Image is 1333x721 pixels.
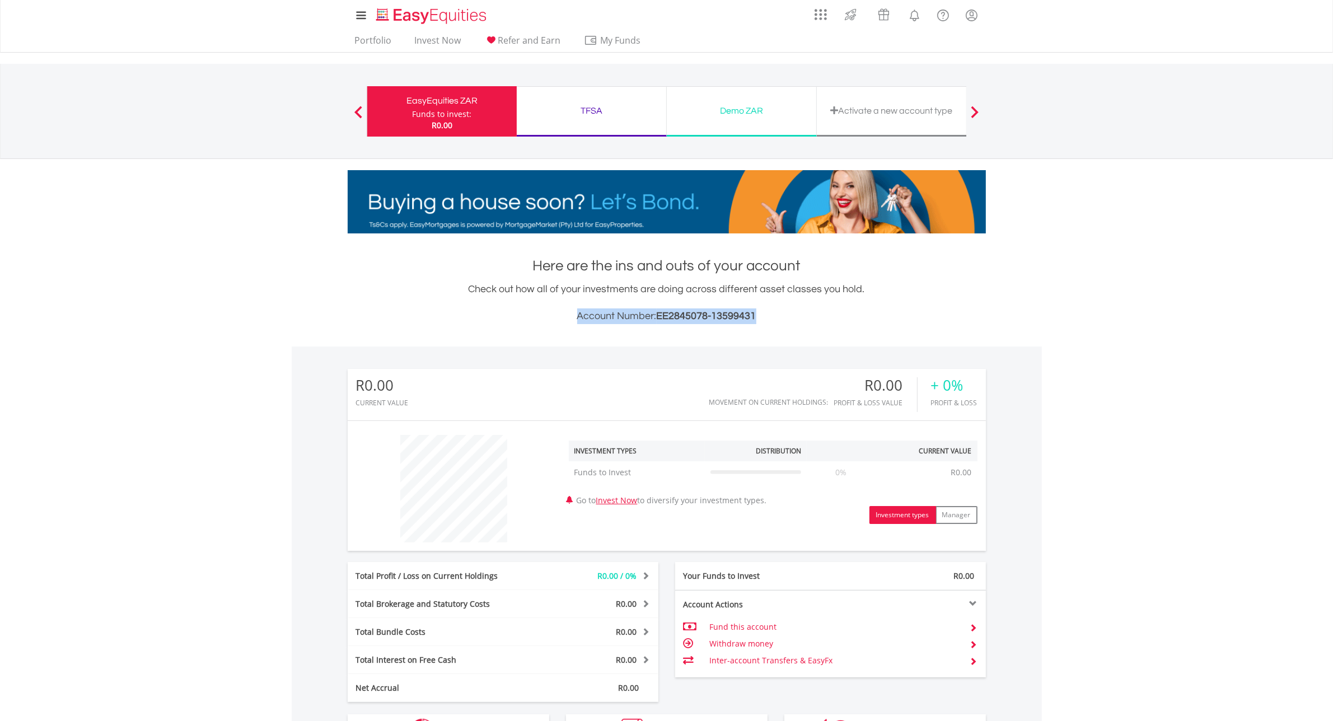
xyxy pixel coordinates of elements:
[824,103,960,119] div: Activate a new account type
[929,3,957,25] a: FAQ's and Support
[348,256,986,276] h1: Here are the ins and outs of your account
[616,654,637,665] span: R0.00
[372,3,491,25] a: Home page
[374,7,491,25] img: EasyEquities_Logo.png
[348,682,529,694] div: Net Accrual
[348,282,986,324] div: Check out how all of your investments are doing across different asset classes you hold.
[675,570,831,582] div: Your Funds to Invest
[348,170,986,233] img: EasyMortage Promotion Banner
[815,8,827,21] img: grid-menu-icon.svg
[616,598,637,609] span: R0.00
[410,35,466,52] a: Invest Now
[584,33,657,48] span: My Funds
[348,570,529,582] div: Total Profit / Loss on Current Holdings
[946,461,977,484] td: R0.00
[412,109,471,120] div: Funds to invest:
[598,570,637,581] span: R0.00 / 0%
[498,34,561,46] span: Refer and Earn
[348,626,529,638] div: Total Bundle Costs
[673,103,810,119] div: Demo ZAR
[709,619,961,635] td: Fund this account
[869,506,936,524] button: Investment types
[675,599,831,610] div: Account Actions
[709,635,961,652] td: Withdraw money
[560,429,986,524] div: Go to to diversify your investment types.
[874,6,893,24] img: vouchers-v2.svg
[954,570,975,581] span: R0.00
[709,652,961,669] td: Inter-account Transfers & EasyFx
[936,506,977,524] button: Manager
[619,682,639,693] span: R0.00
[900,3,929,25] a: Notifications
[807,461,875,484] td: 0%
[348,654,529,666] div: Total Interest on Free Cash
[709,399,829,406] div: Movement on Current Holdings:
[756,446,801,456] div: Distribution
[931,399,977,406] div: Profit & Loss
[432,120,452,130] span: R0.00
[480,35,565,52] a: Refer and Earn
[867,3,900,24] a: Vouchers
[931,377,977,394] div: + 0%
[834,399,917,406] div: Profit & Loss Value
[841,6,860,24] img: thrive-v2.svg
[569,441,705,461] th: Investment Types
[374,93,510,109] div: EasyEquities ZAR
[350,35,396,52] a: Portfolio
[875,441,977,461] th: Current Value
[348,308,986,324] h3: Account Number:
[523,103,660,119] div: TFSA
[356,399,409,406] div: CURRENT VALUE
[596,495,638,505] a: Invest Now
[657,311,756,321] span: EE2845078-13599431
[356,377,409,394] div: R0.00
[569,461,705,484] td: Funds to Invest
[834,377,917,394] div: R0.00
[348,598,529,610] div: Total Brokerage and Statutory Costs
[616,626,637,637] span: R0.00
[807,3,834,21] a: AppsGrid
[957,3,986,27] a: My Profile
